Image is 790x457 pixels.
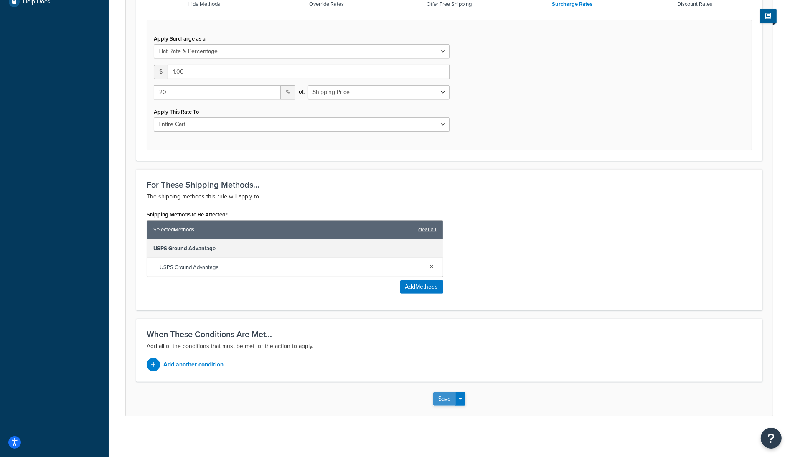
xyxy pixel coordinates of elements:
[147,180,752,189] h3: For These Shipping Methods...
[281,85,295,99] span: %
[153,224,414,236] span: Selected Methods
[419,224,437,236] a: clear all
[188,1,220,7] h3: Hide Methods
[147,239,443,258] div: USPS Ground Advantage
[163,359,224,371] p: Add another condition
[677,1,712,7] h3: Discount Rates
[552,1,592,7] h3: Surcharge Rates
[427,1,472,7] h3: Offer Free Shipping
[760,9,777,23] button: Show Help Docs
[147,211,228,218] label: Shipping Methods to Be Affected
[433,392,456,406] button: Save
[154,36,206,42] label: Apply Surcharge as a
[309,1,344,7] h3: Override Rates
[761,428,782,449] button: Open Resource Center
[147,341,752,351] p: Add all of the conditions that must be met for the action to apply.
[147,192,752,202] p: The shipping methods this rule will apply to.
[147,330,752,339] h3: When These Conditions Are Met...
[400,280,443,294] button: AddMethods
[160,262,423,273] span: USPS Ground Advantage
[299,86,305,98] span: of:
[154,65,168,79] span: $
[154,109,199,115] label: Apply This Rate To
